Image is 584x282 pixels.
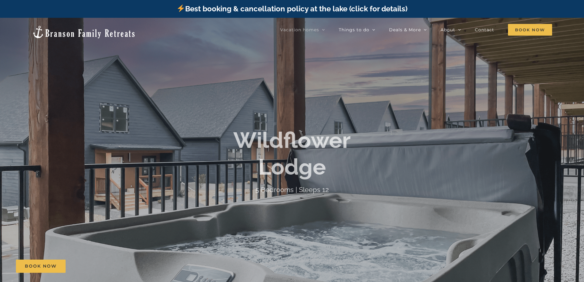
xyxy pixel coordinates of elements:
[389,28,421,32] span: Deals & More
[25,264,57,269] span: Book Now
[389,24,427,36] a: Deals & More
[32,25,136,39] img: Branson Family Retreats Logo
[508,24,552,36] span: Book Now
[255,186,329,194] h4: 5 Bedrooms | Sleeps 12
[475,24,494,36] a: Contact
[16,260,66,273] a: Book Now
[177,4,407,13] a: Best booking & cancellation policy at the lake (click for details)
[177,5,185,12] img: ⚡️
[475,28,494,32] span: Contact
[280,24,552,36] nav: Main Menu
[441,28,455,32] span: About
[233,127,351,180] b: Wildflower Lodge
[280,28,319,32] span: Vacation homes
[339,28,369,32] span: Things to do
[339,24,375,36] a: Things to do
[280,24,325,36] a: Vacation homes
[441,24,461,36] a: About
